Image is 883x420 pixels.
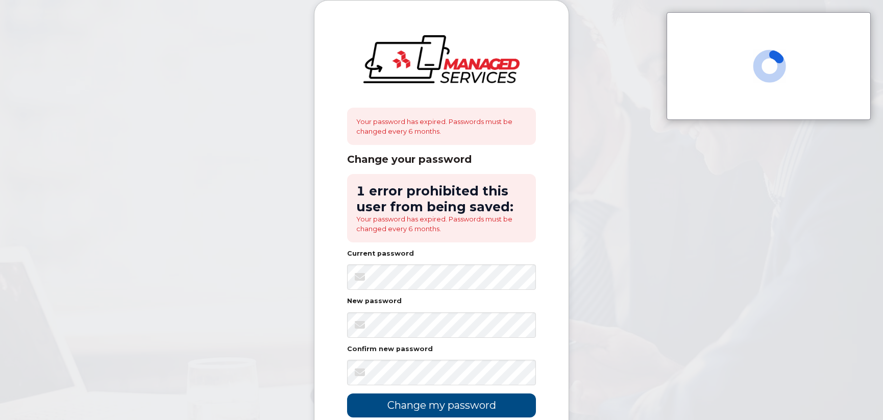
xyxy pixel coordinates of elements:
label: Current password [347,251,414,257]
span: Loading [753,50,786,83]
li: Your password has expired. Passwords must be changed every 6 months. [356,214,527,233]
input: Change my password [347,393,536,417]
img: logo-large.png [363,35,520,83]
div: Change your password [347,153,536,166]
div: Your password has expired. Passwords must be changed every 6 months. [347,108,536,145]
label: New password [347,298,402,305]
h2: 1 error prohibited this user from being saved: [356,183,527,214]
label: Confirm new password [347,346,433,353]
